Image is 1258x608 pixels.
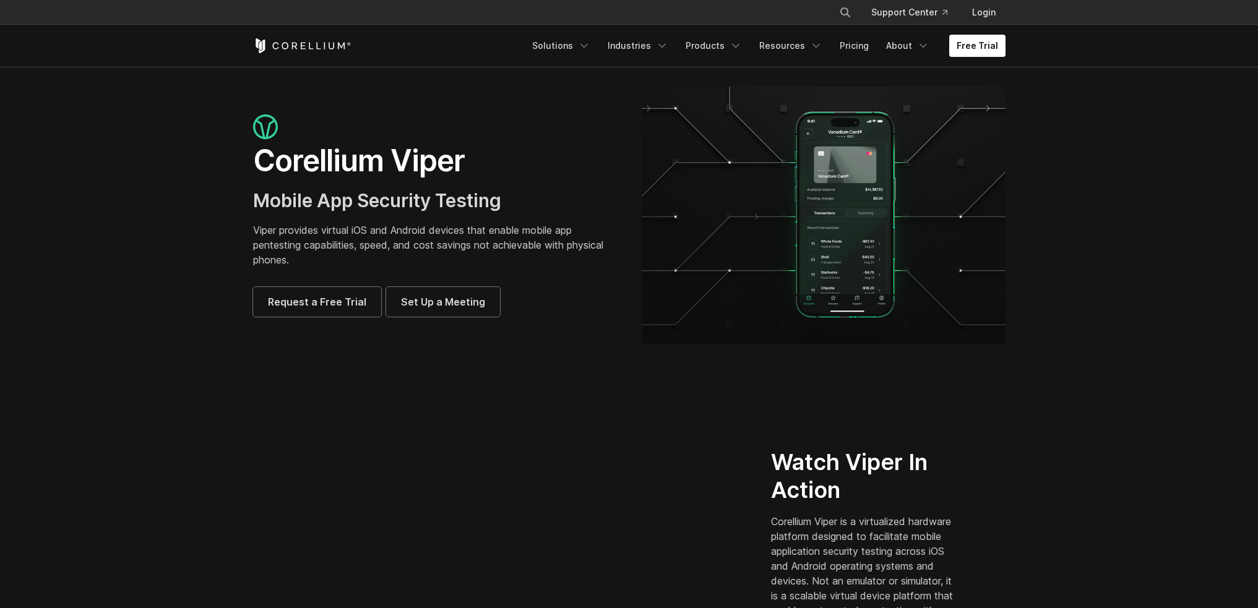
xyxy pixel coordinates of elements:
img: viper_icon_large [253,114,278,140]
p: Viper provides virtual iOS and Android devices that enable mobile app pentesting capabilities, sp... [253,223,617,267]
span: Set Up a Meeting [401,294,485,309]
a: Support Center [861,1,957,24]
div: Navigation Menu [824,1,1006,24]
a: About [879,35,937,57]
a: Pricing [832,35,876,57]
img: viper_hero [642,87,1006,345]
a: Resources [752,35,830,57]
a: Free Trial [949,35,1006,57]
div: Navigation Menu [525,35,1006,57]
span: Request a Free Trial [268,294,366,309]
span: Mobile App Security Testing [253,189,501,212]
a: Corellium Home [253,38,351,53]
a: Products [678,35,749,57]
button: Search [834,1,856,24]
a: Solutions [525,35,598,57]
h2: Watch Viper In Action [771,448,959,504]
a: Industries [600,35,676,57]
h1: Corellium Viper [253,142,617,179]
a: Request a Free Trial [253,287,381,317]
a: Set Up a Meeting [386,287,500,317]
a: Login [962,1,1006,24]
